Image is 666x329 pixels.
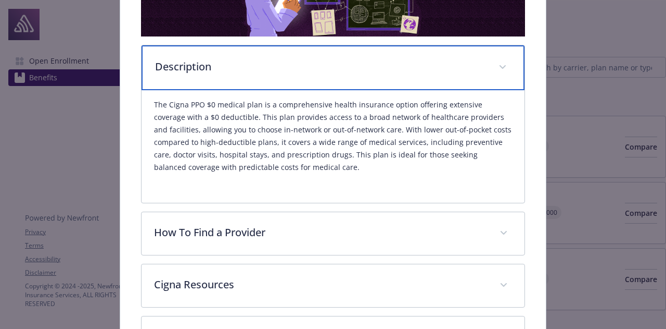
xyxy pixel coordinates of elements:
[142,264,524,307] div: Cigna Resources
[154,277,486,293] p: Cigna Resources
[142,212,524,255] div: How To Find a Provider
[142,45,524,90] div: Description
[142,90,524,203] div: Description
[154,225,486,240] p: How To Find a Provider
[155,59,485,75] p: Description
[154,99,511,174] p: The Cigna PPO $0 medical plan is a comprehensive health insurance option offering extensive cover...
